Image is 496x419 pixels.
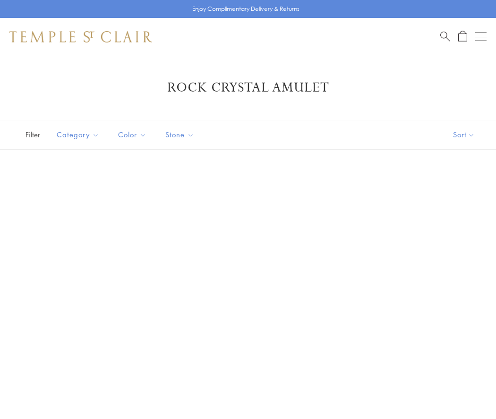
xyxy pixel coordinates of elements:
[52,129,106,141] span: Category
[458,31,467,42] a: Open Shopping Bag
[432,120,496,149] button: Show sort by
[192,4,299,14] p: Enjoy Complimentary Delivery & Returns
[9,31,152,42] img: Temple St. Clair
[158,124,201,145] button: Stone
[161,129,201,141] span: Stone
[50,124,106,145] button: Category
[440,31,450,42] a: Search
[113,129,154,141] span: Color
[111,124,154,145] button: Color
[475,31,487,42] button: Open navigation
[24,79,472,96] h1: Rock Crystal Amulet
